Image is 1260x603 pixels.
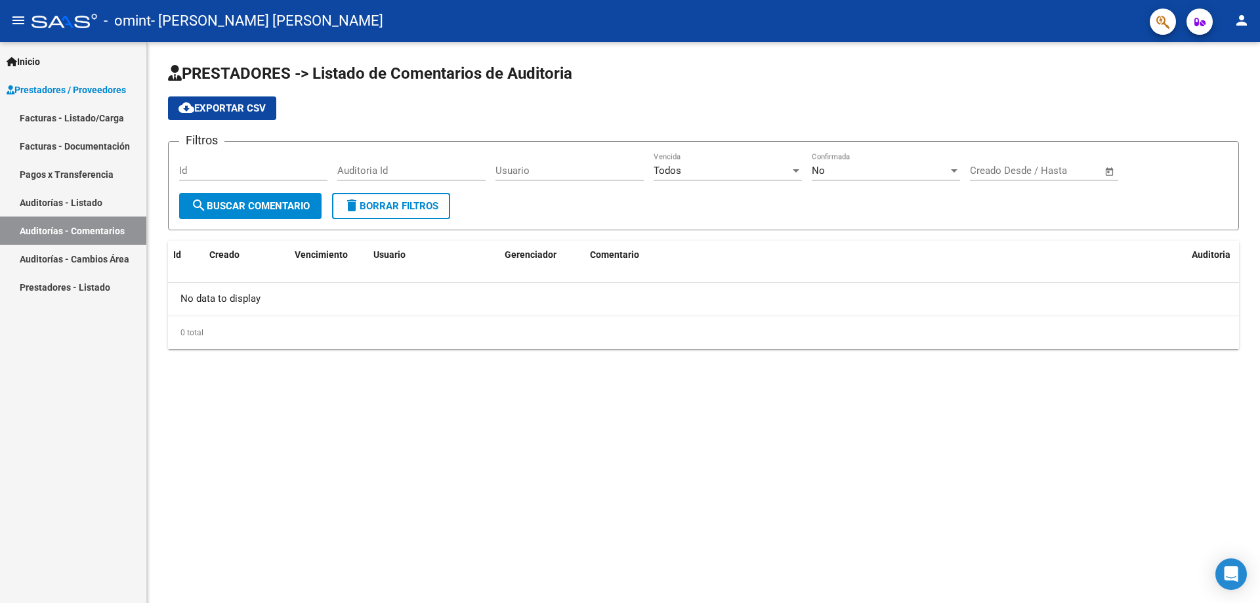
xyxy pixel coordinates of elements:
[505,249,556,260] span: Gerenciador
[368,241,499,269] datatable-header-cell: Usuario
[654,165,681,177] span: Todos
[204,241,289,269] datatable-header-cell: Creado
[812,165,825,177] span: No
[344,200,438,212] span: Borrar Filtros
[344,198,360,213] mat-icon: delete
[10,12,26,28] mat-icon: menu
[168,241,204,269] datatable-header-cell: Id
[970,165,1023,177] input: Fecha inicio
[168,96,276,120] button: Exportar CSV
[168,316,1239,349] div: 0 total
[7,83,126,97] span: Prestadores / Proveedores
[168,64,572,83] span: PRESTADORES -> Listado de Comentarios de Auditoria
[373,249,406,260] span: Usuario
[585,241,1186,269] datatable-header-cell: Comentario
[191,198,207,213] mat-icon: search
[1215,558,1247,590] div: Open Intercom Messenger
[104,7,151,35] span: - omint
[1192,249,1230,260] span: Auditoria
[295,249,348,260] span: Vencimiento
[178,102,266,114] span: Exportar CSV
[151,7,383,35] span: - [PERSON_NAME] [PERSON_NAME]
[7,54,40,69] span: Inicio
[179,193,322,219] button: Buscar Comentario
[191,200,310,212] span: Buscar Comentario
[173,249,181,260] span: Id
[289,241,368,269] datatable-header-cell: Vencimiento
[1102,164,1118,179] button: Open calendar
[332,193,450,219] button: Borrar Filtros
[209,249,240,260] span: Creado
[1186,241,1239,269] datatable-header-cell: Auditoria
[499,241,585,269] datatable-header-cell: Gerenciador
[179,131,224,150] h3: Filtros
[1035,165,1099,177] input: Fecha fin
[590,249,639,260] span: Comentario
[168,283,1239,316] div: No data to display
[1234,12,1249,28] mat-icon: person
[178,100,194,115] mat-icon: cloud_download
